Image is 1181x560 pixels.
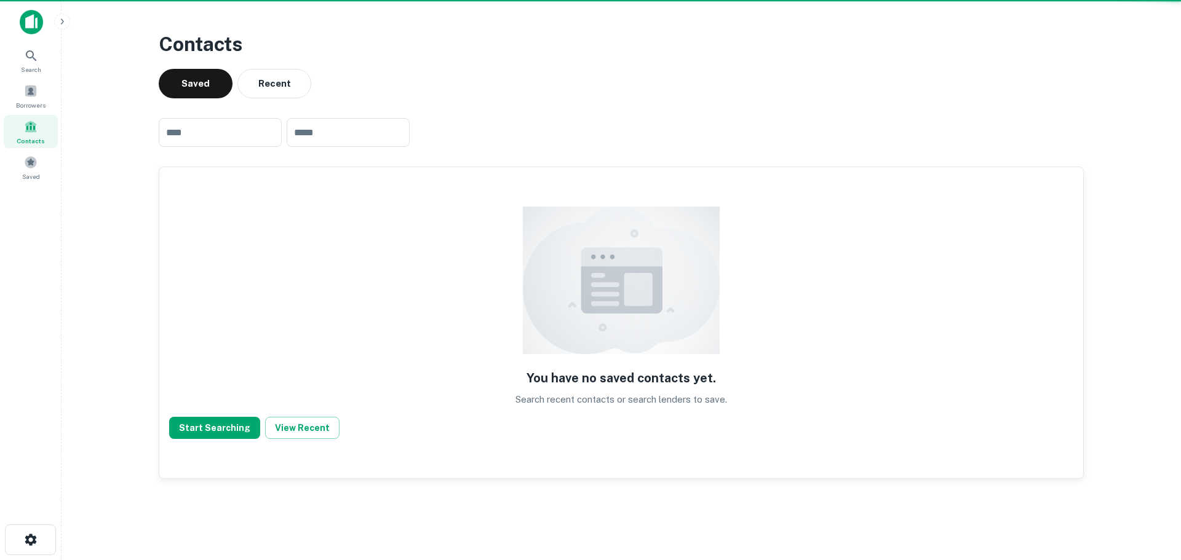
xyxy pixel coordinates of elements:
span: Contacts [17,136,45,146]
img: empty content [523,207,720,354]
a: Borrowers [4,79,58,112]
span: Saved [22,172,40,181]
button: Start Searching [169,417,260,439]
h5: You have no saved contacts yet. [527,369,716,387]
button: View Recent [265,417,340,439]
p: Search recent contacts or search lenders to save. [515,392,727,407]
a: Search [4,44,58,77]
h3: Contacts [159,30,1084,59]
img: capitalize-icon.png [20,10,43,34]
iframe: Chat Widget [1119,462,1181,521]
button: Saved [159,69,233,98]
span: Search [21,65,41,74]
a: Saved [4,151,58,184]
a: Contacts [4,115,58,148]
span: Borrowers [16,100,46,110]
button: Recent [237,69,311,98]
